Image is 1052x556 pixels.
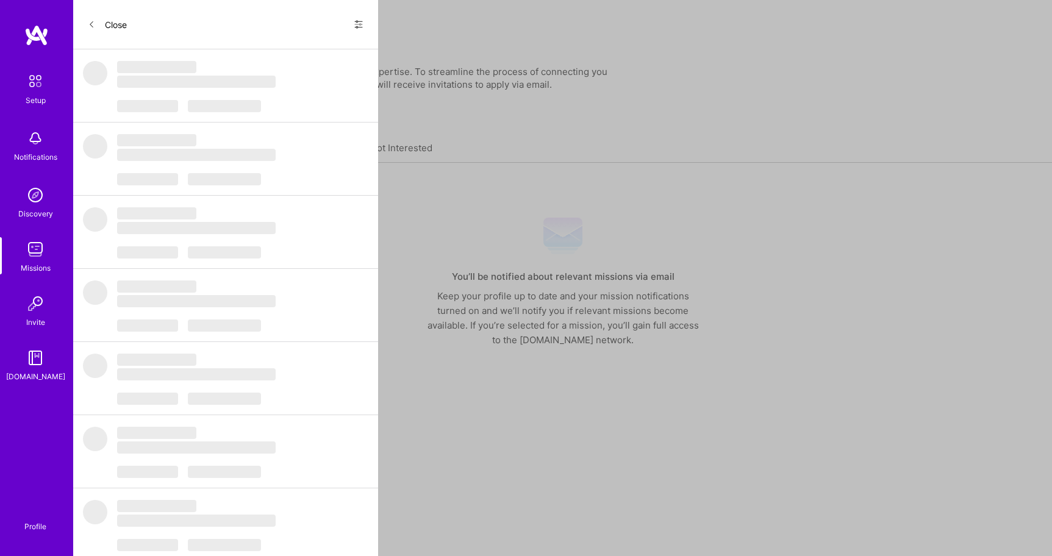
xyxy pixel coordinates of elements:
button: ‌ [188,171,261,185]
button: ‌ [117,390,178,405]
span: ‌ [188,539,261,551]
img: Invite [23,291,48,316]
span: ‌ [117,295,276,307]
button: Close [88,15,127,34]
button: ‌ [188,98,261,112]
button: ‌ [188,390,261,405]
img: discovery [23,183,48,207]
img: guide book [23,346,48,370]
div: Missions [21,262,51,274]
span: ‌ [117,76,276,88]
span: ‌ [117,100,178,112]
span: ‌ [188,466,261,478]
img: setup [23,68,48,94]
span: ‌ [188,100,261,112]
span: ‌ [83,500,107,524]
button: ‌ [117,536,178,551]
span: ‌ [117,173,178,185]
button: ‌ [188,244,261,258]
span: ‌ [188,393,261,405]
span: ‌ [83,354,107,378]
span: ‌ [117,427,196,439]
div: [DOMAIN_NAME] [6,370,65,383]
span: ‌ [188,173,261,185]
img: bell [23,126,48,151]
div: Discovery [18,207,53,220]
span: ‌ [188,319,261,332]
div: Profile [24,520,46,532]
span: ‌ [117,319,178,332]
button: ‌ [117,98,178,112]
img: teamwork [23,237,48,262]
div: Invite [26,316,45,329]
span: ‌ [117,393,178,405]
span: ‌ [117,368,276,380]
div: Setup [26,94,46,107]
span: ‌ [117,134,196,146]
button: ‌ [117,317,178,332]
span: ‌ [117,222,276,234]
span: ‌ [117,246,178,258]
span: ‌ [117,515,276,527]
span: ‌ [83,280,107,305]
span: ‌ [83,207,107,232]
a: Profile [20,507,51,532]
span: ‌ [117,207,196,219]
span: ‌ [117,500,196,512]
span: ‌ [117,354,196,366]
div: Notifications [14,151,57,163]
img: logo [24,24,49,46]
button: ‌ [188,317,261,332]
button: ‌ [188,536,261,551]
span: ‌ [117,280,196,293]
button: ‌ [117,244,178,258]
span: ‌ [117,466,178,478]
span: ‌ [83,134,107,159]
span: ‌ [188,246,261,258]
span: ‌ [83,427,107,451]
span: ‌ [117,149,276,161]
button: ‌ [117,463,178,478]
span: ‌ [117,441,276,454]
span: ‌ [83,61,107,85]
button: ‌ [188,463,261,478]
button: ‌ [117,171,178,185]
span: ‌ [117,539,178,551]
span: ‌ [117,61,196,73]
